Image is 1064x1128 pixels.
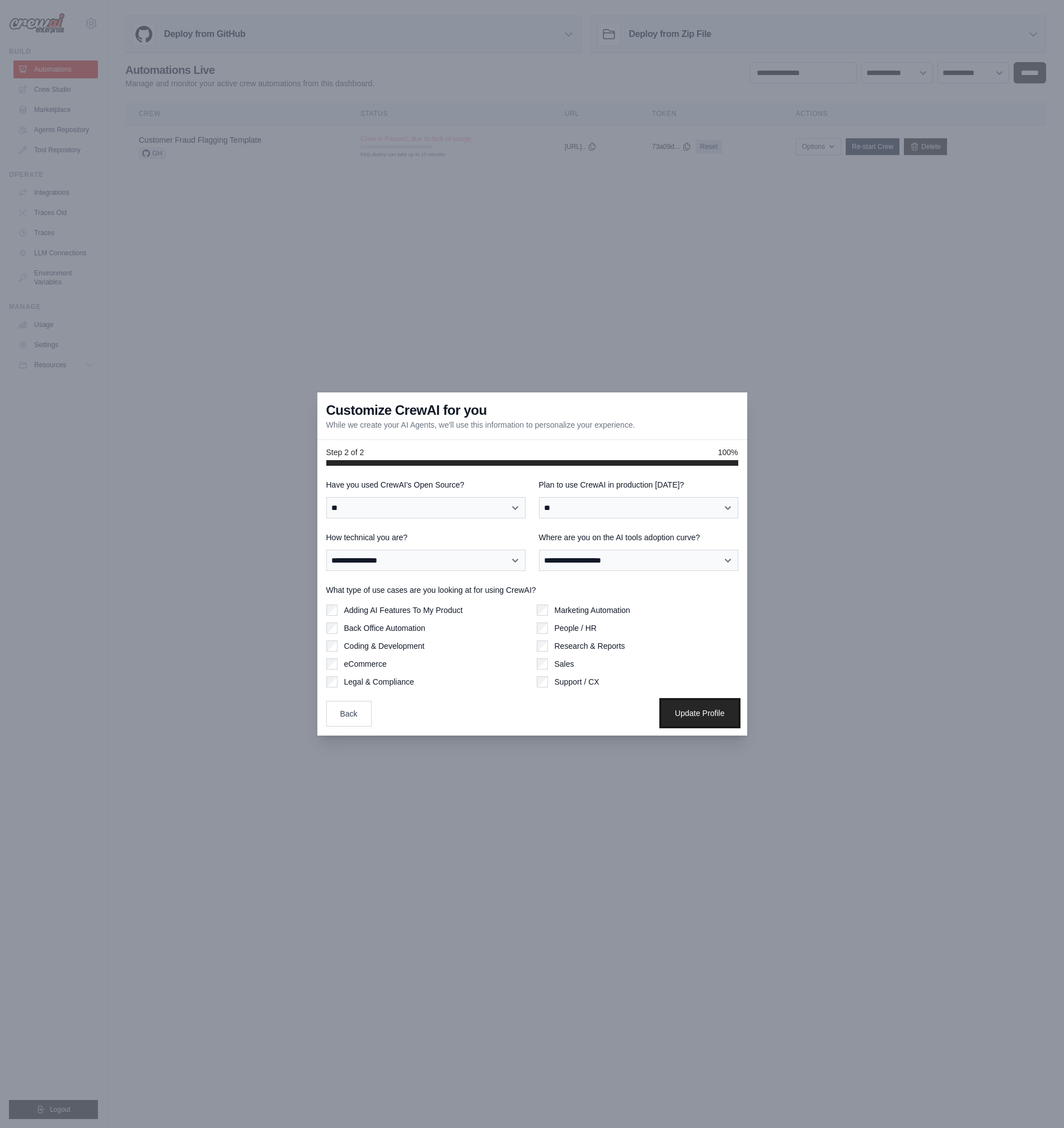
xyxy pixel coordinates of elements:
[555,676,599,687] label: Support / CX
[344,622,425,634] label: Back Office Automation
[344,640,425,652] label: Coding & Development
[326,479,526,490] label: Have you used CrewAI's Open Source?
[326,584,738,596] label: What type of use cases are you looking at for using CrewAI?
[326,701,372,727] button: Back
[539,532,738,543] label: Where are you on the AI tools adoption curve?
[555,622,597,634] label: People / HR
[326,447,364,458] span: Step 2 of 2
[326,532,526,543] label: How technical you are?
[344,658,387,670] label: eCommerce
[718,447,738,458] span: 100%
[326,401,487,419] h3: Customize CrewAI for you
[555,605,630,616] label: Marketing Automation
[1008,1074,1064,1128] iframe: Chat Widget
[344,676,414,687] label: Legal & Compliance
[344,605,463,616] label: Adding AI Features To My Product
[662,700,738,726] button: Update Profile
[326,419,635,430] p: While we create your AI Agents, we'll use this information to personalize your experience.
[555,640,625,652] label: Research & Reports
[539,479,738,490] label: Plan to use CrewAI in production [DATE]?
[555,658,574,670] label: Sales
